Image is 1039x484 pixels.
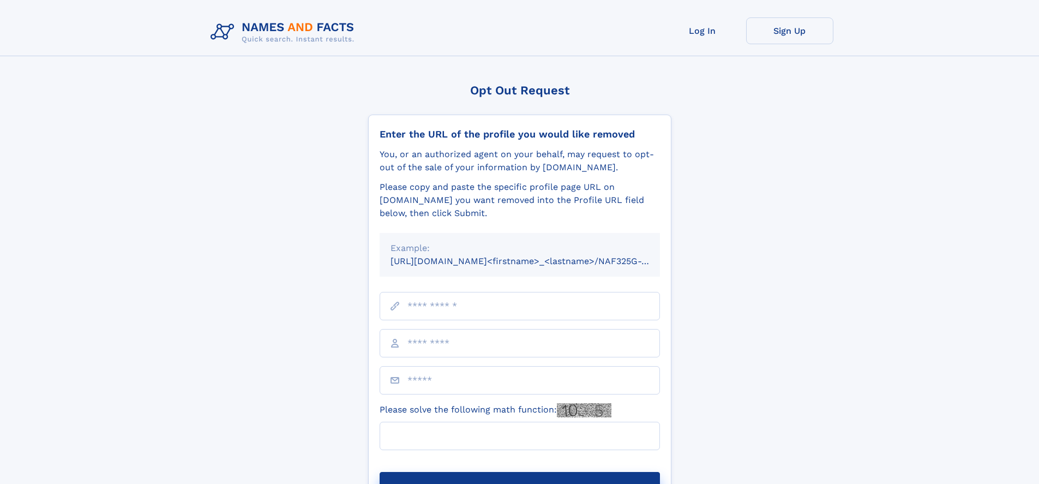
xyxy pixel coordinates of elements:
[380,181,660,220] div: Please copy and paste the specific profile page URL on [DOMAIN_NAME] you want removed into the Pr...
[659,17,746,44] a: Log In
[391,242,649,255] div: Example:
[380,148,660,174] div: You, or an authorized agent on your behalf, may request to opt-out of the sale of your informatio...
[206,17,363,47] img: Logo Names and Facts
[368,83,671,97] div: Opt Out Request
[746,17,833,44] a: Sign Up
[380,403,611,417] label: Please solve the following math function:
[380,128,660,140] div: Enter the URL of the profile you would like removed
[391,256,681,266] small: [URL][DOMAIN_NAME]<firstname>_<lastname>/NAF325G-xxxxxxxx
